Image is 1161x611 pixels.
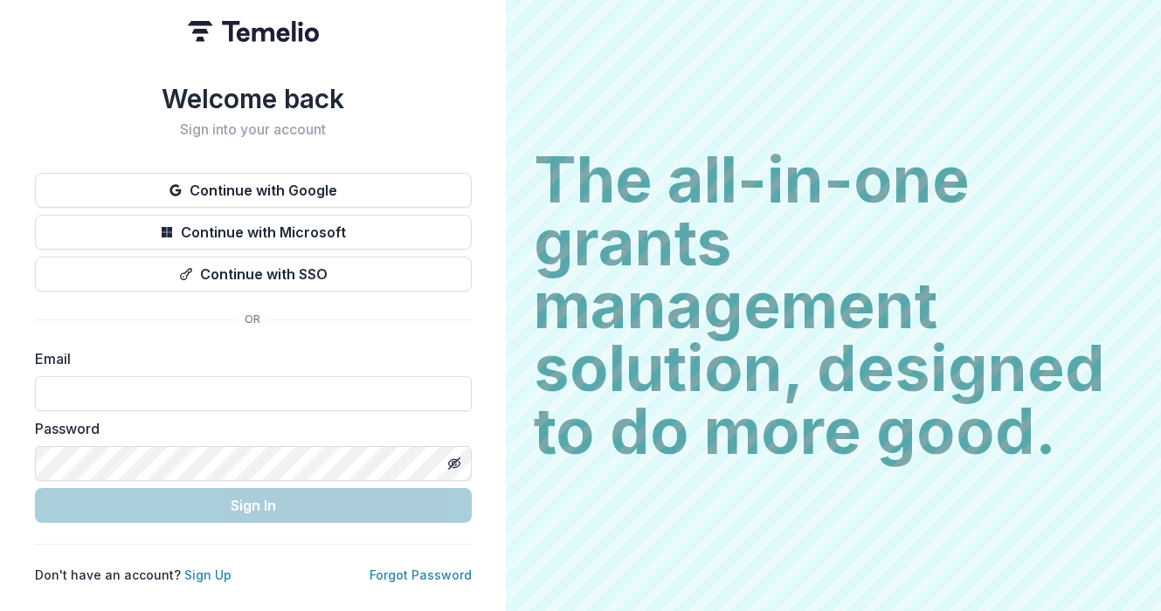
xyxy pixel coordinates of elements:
[35,83,472,114] h1: Welcome back
[35,257,472,292] button: Continue with SSO
[370,567,472,582] a: Forgot Password
[35,121,472,138] h2: Sign into your account
[35,418,461,439] label: Password
[35,566,232,584] p: Don't have an account?
[35,173,472,208] button: Continue with Google
[188,21,319,42] img: Temelio
[35,348,461,369] label: Email
[440,450,468,477] button: Toggle password visibility
[184,567,232,582] a: Sign Up
[35,215,472,250] button: Continue with Microsoft
[35,488,472,523] button: Sign In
